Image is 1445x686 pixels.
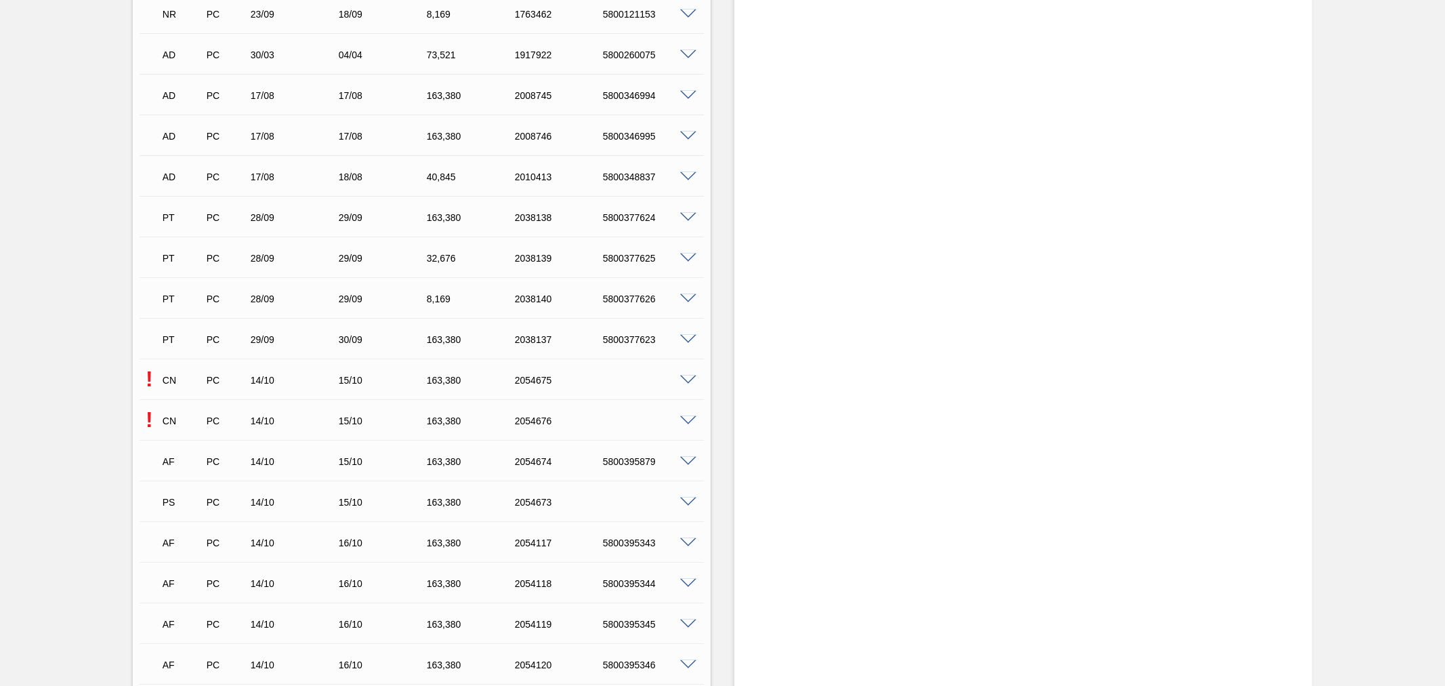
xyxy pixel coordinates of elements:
[511,538,611,548] div: 2054117
[511,578,611,589] div: 2054118
[511,619,611,630] div: 2054119
[335,253,435,264] div: 29/09/2025
[511,375,611,386] div: 2054675
[511,497,611,508] div: 2054673
[159,406,206,436] div: Composição de Carga em Negociação
[203,619,250,630] div: Pedido de Compra
[335,375,435,386] div: 15/10/2025
[159,284,206,314] div: Pedido em Trânsito
[247,90,347,101] div: 17/08/2025
[423,375,523,386] div: 163,380
[600,131,699,142] div: 5800346995
[335,660,435,670] div: 16/10/2025
[203,90,250,101] div: Pedido de Compra
[247,49,347,60] div: 30/03/2025
[159,487,206,517] div: Aguardando PC SAP
[600,90,699,101] div: 5800346994
[247,212,347,223] div: 28/09/2025
[247,334,347,345] div: 29/09/2025
[247,9,347,20] div: 23/09/2024
[163,49,203,60] p: AD
[423,538,523,548] div: 163,380
[140,367,159,392] p: Pendente de aceite
[247,456,347,467] div: 14/10/2025
[511,9,611,20] div: 1763462
[600,171,699,182] div: 5800348837
[335,131,435,142] div: 17/08/2025
[600,538,699,548] div: 5800395343
[423,49,523,60] div: 73,521
[203,334,250,345] div: Pedido de Compra
[163,375,203,386] p: CN
[203,253,250,264] div: Pedido de Compra
[203,49,250,60] div: Pedido de Compra
[600,49,699,60] div: 5800260075
[163,90,203,101] p: AD
[159,243,206,273] div: Pedido em Trânsito
[423,9,523,20] div: 8,169
[600,253,699,264] div: 5800377625
[600,294,699,304] div: 5800377626
[159,447,206,477] div: Aguardando Faturamento
[163,619,203,630] p: AF
[511,334,611,345] div: 2038137
[159,203,206,233] div: Pedido em Trânsito
[247,497,347,508] div: 14/10/2025
[511,253,611,264] div: 2038139
[163,416,203,426] p: CN
[335,538,435,548] div: 16/10/2025
[600,212,699,223] div: 5800377624
[203,171,250,182] div: Pedido de Compra
[163,9,203,20] p: NR
[203,131,250,142] div: Pedido de Compra
[159,365,206,395] div: Composição de Carga em Negociação
[600,619,699,630] div: 5800395345
[600,660,699,670] div: 5800395346
[163,660,203,670] p: AF
[163,171,203,182] p: AD
[511,416,611,426] div: 2054676
[163,334,203,345] p: PT
[247,619,347,630] div: 14/10/2025
[203,538,250,548] div: Pedido de Compra
[203,497,250,508] div: Pedido de Compra
[159,650,206,680] div: Aguardando Faturamento
[247,538,347,548] div: 14/10/2025
[335,49,435,60] div: 04/04/2025
[423,660,523,670] div: 163,380
[140,407,159,432] p: Pendente de aceite
[159,162,206,192] div: Aguardando Descarga
[335,90,435,101] div: 17/08/2025
[600,578,699,589] div: 5800395344
[163,212,203,223] p: PT
[163,578,203,589] p: AF
[600,456,699,467] div: 5800395879
[247,660,347,670] div: 14/10/2025
[335,294,435,304] div: 29/09/2025
[600,9,699,20] div: 5800121153
[163,253,203,264] p: PT
[159,121,206,151] div: Aguardando Descarga
[203,456,250,467] div: Pedido de Compra
[423,294,523,304] div: 8,169
[511,212,611,223] div: 2038138
[247,578,347,589] div: 14/10/2025
[423,212,523,223] div: 163,380
[511,90,611,101] div: 2008745
[423,497,523,508] div: 163,380
[335,497,435,508] div: 15/10/2025
[600,334,699,345] div: 5800377623
[335,619,435,630] div: 16/10/2025
[203,660,250,670] div: Pedido de Compra
[203,212,250,223] div: Pedido de Compra
[247,131,347,142] div: 17/08/2025
[203,416,250,426] div: Pedido de Compra
[159,569,206,599] div: Aguardando Faturamento
[423,253,523,264] div: 32,676
[335,171,435,182] div: 18/08/2025
[423,578,523,589] div: 163,380
[335,416,435,426] div: 15/10/2025
[335,9,435,20] div: 18/09/2024
[203,294,250,304] div: Pedido de Compra
[423,416,523,426] div: 163,380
